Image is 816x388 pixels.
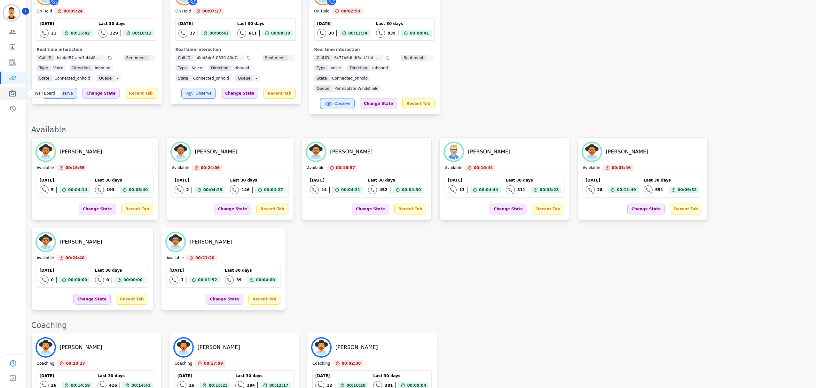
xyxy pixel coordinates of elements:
div: Change State [490,204,527,214]
span: 00:01:52 [198,277,217,283]
div: [PERSON_NAME] [198,344,240,351]
div: Recent Tab [125,88,157,99]
span: connected_onhold [329,75,370,81]
img: Avatar [37,143,55,161]
span: inbound [92,65,113,71]
div: Coaching [31,320,810,330]
div: 12 [327,383,332,388]
div: [DATE] [177,373,230,378]
div: Coaching [312,361,330,367]
div: [DATE] [169,268,220,273]
div: 193 [106,187,114,192]
button: Observe [43,88,77,99]
div: [PERSON_NAME] [60,238,102,246]
span: - [426,55,433,61]
div: [PERSON_NAME] [335,344,378,351]
div: [PERSON_NAME] [60,344,102,351]
span: 00:02:38 [342,360,361,367]
div: 26 [51,383,57,388]
div: Recent Tab [670,204,702,214]
div: Change State [627,204,665,214]
div: 311 [517,187,525,192]
div: Change State [360,98,397,109]
div: 551 [655,187,663,192]
span: Queue [235,75,253,81]
div: On Hold [314,9,330,14]
div: Change State [73,294,111,305]
span: Permaplate Windshield [332,85,381,92]
span: 6c77b6df-df6c-41b4-8a8c-58190b97679e [332,55,383,61]
div: Real time interaction [176,47,296,52]
span: 00:16:59 [66,165,85,171]
div: Last 30 days [506,178,561,183]
span: Observe [196,91,212,96]
div: Available [37,255,54,261]
span: 00:05:24 [64,8,83,14]
div: 329 [110,31,118,36]
span: 00:05:40 [129,187,148,193]
span: 00:02:50 [341,8,360,14]
div: Real time interaction [314,47,435,52]
img: Avatar [172,143,190,161]
div: Change State [79,204,116,214]
div: [PERSON_NAME] [606,148,648,156]
div: On Hold [176,9,191,14]
div: 0 [106,277,109,283]
div: Last 30 days [373,373,429,378]
div: [PERSON_NAME] [468,148,510,156]
div: Change State [352,204,389,214]
div: On Hold [37,9,52,14]
div: [DATE] [40,21,92,26]
div: [DATE] [448,178,500,183]
span: 00:04:31 [341,187,360,193]
div: Recent Tab [121,204,153,214]
button: Observe [181,88,216,99]
div: Real time interaction [37,47,157,52]
span: Type [37,65,51,71]
div: Recent Tab [402,98,434,109]
div: [DATE] [40,268,90,273]
span: Sentiment [263,55,287,61]
span: Sentiment [401,55,426,61]
span: 00:07:27 [202,8,222,14]
span: inbound [370,65,390,71]
div: [DATE] [175,178,225,183]
span: State [37,75,52,81]
span: 00:00:00 [68,277,87,283]
div: Last 30 days [237,21,293,26]
div: Last 30 days [98,21,154,26]
span: 00:17:09 [204,360,223,367]
span: 00:01:46 [612,165,631,171]
span: 00:08:39 [271,30,290,36]
img: Avatar [307,143,325,161]
span: connected_onhold [191,75,231,81]
span: Call ID [37,55,54,61]
div: Recent Tab [248,294,280,305]
div: 28 [597,187,603,192]
span: 00:11:34 [348,30,367,36]
span: Sentiment [124,55,149,61]
div: Last 30 days [376,21,432,26]
div: [DATE] [40,373,92,378]
div: 13 [459,187,465,192]
div: Last 30 days [225,268,278,273]
span: 00:10:44 [474,165,493,171]
div: 39 [236,277,242,283]
div: 21 [51,31,57,36]
span: voice [328,65,343,71]
div: 30 [329,31,334,36]
span: 00:04:00 [256,277,275,283]
span: State [314,75,330,81]
div: 839 [388,31,396,36]
span: Direction [208,65,231,71]
span: Observe [57,91,73,96]
div: 2 [186,187,189,192]
span: Call ID [314,55,332,61]
span: 00:04:14 [68,187,87,193]
div: [DATE] [586,178,639,183]
div: Available [445,165,462,171]
div: 14 [321,187,327,192]
div: 5 [51,187,54,192]
div: 452 [380,187,388,192]
span: Call ID [176,55,193,61]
